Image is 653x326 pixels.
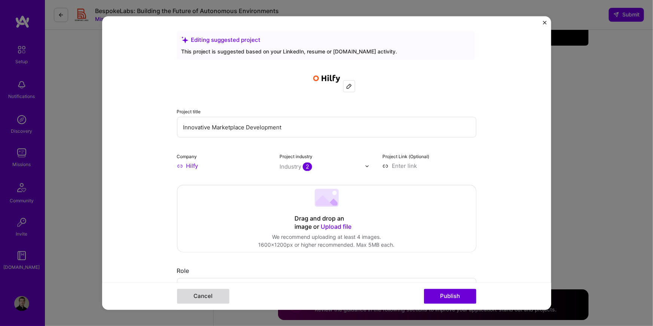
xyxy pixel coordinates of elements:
[177,154,197,160] label: Company
[181,36,470,44] div: Editing suggested project
[177,289,229,304] button: Cancel
[177,162,271,170] input: Enter name or website
[543,21,547,29] button: Close
[303,163,312,171] span: 2
[365,164,369,168] img: drop icon
[181,47,470,55] div: This project is suggested based on your LinkedIn, resume or [DOMAIN_NAME] activity.
[177,267,476,275] div: Role
[424,289,476,304] button: Publish
[177,185,476,252] div: Drag and drop an image or Upload fileWe recommend uploading at least 4 images.1600x1200px or high...
[177,117,476,138] input: Enter the name of the project
[280,154,312,160] label: Project industry
[344,81,355,92] div: Edit
[346,83,352,89] img: Edit
[181,36,188,43] i: icon SuggestedTeams
[313,65,340,92] img: Company logo
[259,233,395,241] div: We recommend uploading at least 4 images.
[382,162,476,170] input: Enter link
[382,154,429,160] label: Project Link (Optional)
[280,163,312,171] div: Industry
[259,241,395,249] div: 1600x1200px or higher recommended. Max 5MB each.
[321,223,352,230] span: Upload file
[295,215,358,231] div: Drag and drop an image or
[177,109,201,114] label: Project title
